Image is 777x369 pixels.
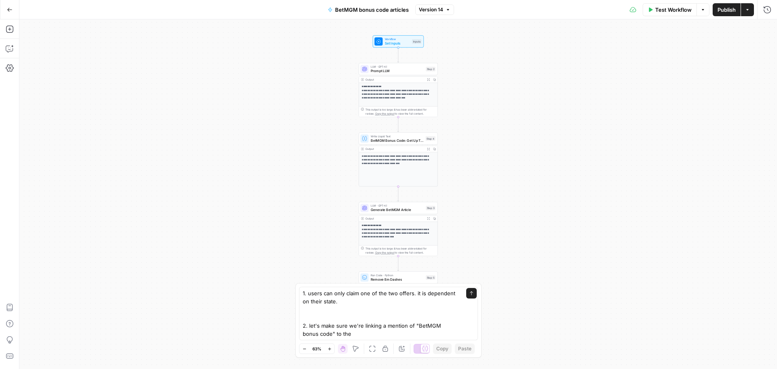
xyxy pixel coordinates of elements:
span: Copy the output [375,112,395,115]
span: Workflow [385,37,410,41]
span: Version 14 [419,6,443,13]
div: Step 4 [425,136,435,141]
div: Write Liquid TextBetMGM Bonus Code: Get Up To $1500 Bonus Bets Back for {{ event_title }}Step 4Ou... [359,132,438,187]
div: Step 5 [426,275,435,279]
span: Test Workflow [655,6,692,14]
span: Write Liquid Text [371,134,424,138]
span: 63% [312,346,321,352]
button: Version 14 [415,4,454,15]
div: Step 2 [426,67,435,71]
button: Test Workflow [643,3,696,16]
span: Paste [458,345,471,352]
button: BetMGM bonus code articles [323,3,414,16]
div: Step 3 [426,206,435,210]
span: Run Code · Python [371,273,424,277]
span: Prompt LLM [371,68,424,74]
div: Inputs [412,39,421,44]
span: BetMGM bonus code articles [335,6,409,14]
span: Set Inputs [385,41,410,46]
div: WorkflowSet InputsInputs [359,35,438,47]
div: Output [365,77,424,81]
span: Publish [718,6,736,14]
span: LLM · GPT-4.1 [371,65,424,69]
button: Copy [433,343,452,354]
textarea: 1. users can only claim one of the two offers. it is dependent on their state. 2. let's make sure... [303,289,458,338]
g: Edge from start to step_2 [397,47,399,62]
div: Output [365,216,424,220]
g: Edge from step_2 to step_4 [397,117,399,132]
div: This output is too large & has been abbreviated for review. to view the full content. [365,108,435,116]
span: Generate BetMGM Article [371,207,424,213]
span: Remove Em Dashes [371,277,424,282]
g: Edge from step_3 to step_5 [397,256,399,271]
span: BetMGM Bonus Code: Get Up To $1500 Bonus Bets Back for {{ event_title }} [371,138,424,143]
div: This output is too large & has been abbreviated for review. to view the full content. [365,247,435,255]
button: Paste [455,343,475,354]
g: Edge from step_4 to step_3 [397,187,399,202]
span: Copy [436,345,448,352]
span: Copy the output [375,251,395,254]
span: LLM · GPT-4.1 [371,204,424,208]
div: Output [365,147,424,151]
button: Publish [713,3,741,16]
